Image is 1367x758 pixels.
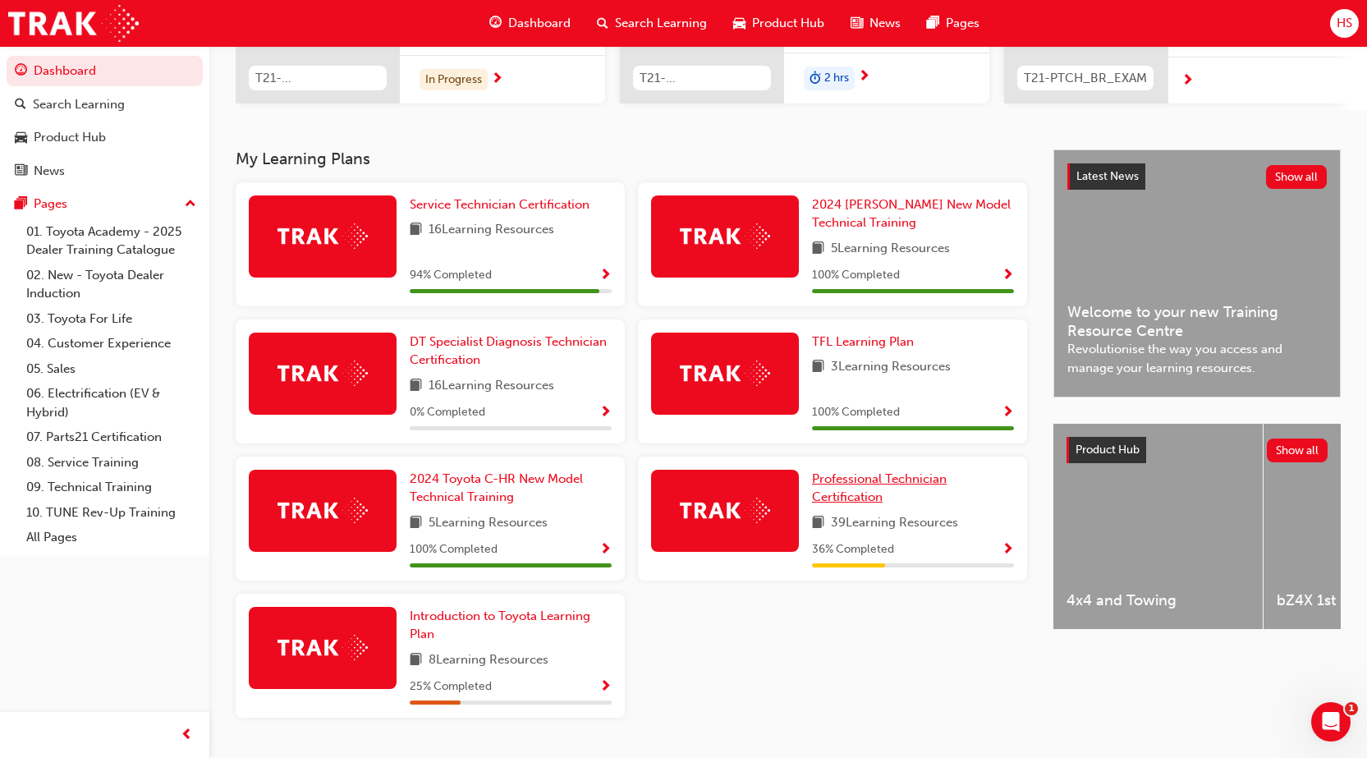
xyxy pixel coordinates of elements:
span: 100 % Completed [410,540,498,559]
span: next-icon [491,72,503,87]
span: Latest News [1076,169,1139,183]
span: guage-icon [15,64,27,79]
span: 100 % Completed [812,403,900,422]
span: next-icon [858,70,870,85]
span: Search Learning [615,14,707,33]
span: next-icon [1181,74,1194,89]
span: book-icon [410,650,422,671]
a: search-iconSearch Learning [584,7,720,40]
span: Revolutionise the way you access and manage your learning resources. [1067,340,1327,377]
span: news-icon [15,164,27,179]
a: 10. TUNE Rev-Up Training [20,500,203,526]
span: Show Progress [1002,269,1014,283]
button: Pages [7,189,203,219]
a: Professional Technician Certification [812,470,1014,507]
a: 2024 [PERSON_NAME] New Model Technical Training [812,195,1014,232]
button: Show Progress [599,402,612,423]
span: Show Progress [599,680,612,695]
a: news-iconNews [837,7,914,40]
button: HS [1330,9,1359,38]
a: News [7,156,203,186]
span: Show Progress [1002,406,1014,420]
div: Product Hub [34,128,106,147]
span: book-icon [410,513,422,534]
span: book-icon [410,220,422,241]
span: 5 Learning Resources [831,239,950,260]
a: All Pages [20,525,203,550]
iframe: Intercom live chat [1311,702,1351,742]
h3: My Learning Plans [236,149,1027,168]
a: DT Specialist Diagnosis Technician Certification [410,333,612,370]
img: Trak [278,635,368,660]
a: Product HubShow all [1067,437,1328,463]
button: Show Progress [1002,540,1014,560]
span: TFL Learning Plan [812,334,914,349]
button: Show Progress [1002,265,1014,286]
span: Professional Technician Certification [812,471,947,505]
a: Search Learning [7,90,203,120]
span: 94 % Completed [410,266,492,285]
span: search-icon [597,13,608,34]
button: Show Progress [599,677,612,697]
span: Service Technician Certification [410,197,589,212]
span: 36 % Completed [812,540,894,559]
span: car-icon [733,13,745,34]
span: Show Progress [599,406,612,420]
span: pages-icon [15,197,27,212]
span: book-icon [410,376,422,397]
a: TFL Learning Plan [812,333,920,351]
img: Trak [278,498,368,523]
img: Trak [278,223,368,249]
img: Trak [680,361,770,386]
a: 01. Toyota Academy - 2025 Dealer Training Catalogue [20,219,203,263]
span: News [869,14,901,33]
a: 06. Electrification (EV & Hybrid) [20,381,203,425]
a: 09. Technical Training [20,475,203,500]
span: pages-icon [927,13,939,34]
span: 25 % Completed [410,678,492,696]
span: book-icon [812,239,824,260]
img: Trak [278,361,368,386]
div: Search Learning [33,95,125,114]
span: 2 hrs [824,69,849,88]
span: 2024 Toyota C-HR New Model Technical Training [410,471,583,505]
button: Show Progress [599,540,612,560]
img: Trak [8,5,139,42]
span: 39 Learning Resources [831,513,958,534]
a: car-iconProduct Hub [720,7,837,40]
span: Show Progress [1002,543,1014,558]
span: duration-icon [810,68,821,90]
span: 8 Learning Resources [429,650,548,671]
span: book-icon [812,357,824,378]
span: Dashboard [508,14,571,33]
span: T21-PTCH_BR_EXAM [1024,69,1147,88]
span: Show Progress [599,269,612,283]
a: 04. Customer Experience [20,331,203,356]
button: Show Progress [599,265,612,286]
img: Trak [680,223,770,249]
span: book-icon [812,513,824,534]
a: 05. Sales [20,356,203,382]
a: 07. Parts21 Certification [20,425,203,450]
button: Show all [1266,165,1328,189]
a: Latest NewsShow allWelcome to your new Training Resource CentreRevolutionise the way you access a... [1053,149,1341,397]
span: 100 % Completed [812,266,900,285]
span: HS [1337,14,1352,33]
span: 3 Learning Resources [831,357,951,378]
span: search-icon [15,98,26,113]
div: In Progress [420,69,488,91]
a: 02. New - Toyota Dealer Induction [20,263,203,306]
a: 2024 Toyota C-HR New Model Technical Training [410,470,612,507]
span: DT Specialist Diagnosis Technician Certification [410,334,607,368]
span: 16 Learning Resources [429,220,554,241]
span: car-icon [15,131,27,145]
a: Product Hub [7,122,203,153]
a: Latest NewsShow all [1067,163,1327,190]
span: Welcome to your new Training Resource Centre [1067,303,1327,340]
span: 16 Learning Resources [429,376,554,397]
span: T21-FOD_HVIS_PREREQ [640,69,764,88]
div: News [34,162,65,181]
span: up-icon [185,194,196,215]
